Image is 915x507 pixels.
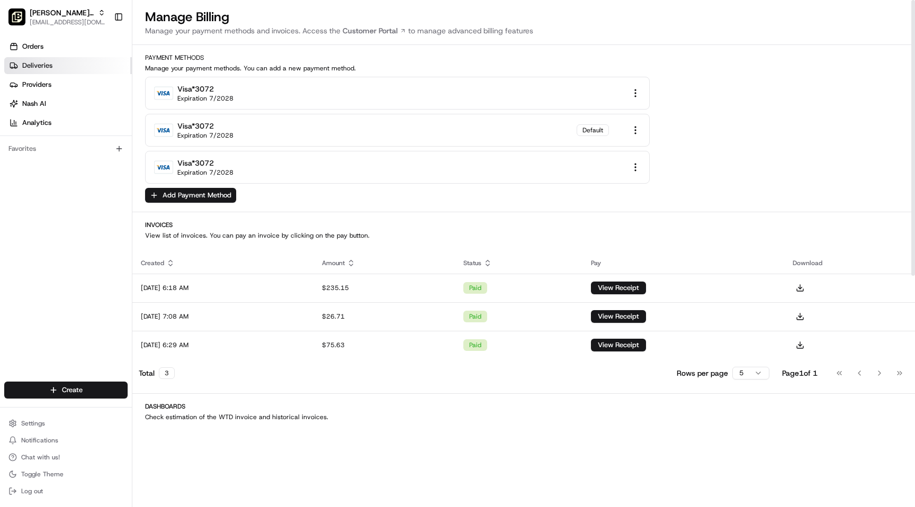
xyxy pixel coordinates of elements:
h2: Dashboards [145,402,902,411]
div: visa *3072 [177,121,214,131]
div: paid [463,339,487,351]
a: 💻API Documentation [85,149,174,168]
div: Download [793,259,907,267]
div: Expiration 7/2028 [177,94,234,103]
a: Orders [4,38,132,55]
span: Knowledge Base [21,153,81,164]
span: Analytics [22,118,51,128]
a: Nash AI [4,95,132,112]
div: Page 1 of 1 [782,368,818,378]
div: $75.63 [322,341,446,349]
td: [DATE] 6:29 AM [132,331,313,359]
div: Amount [322,259,446,267]
div: Default [577,124,609,136]
button: View Receipt [591,310,646,323]
span: Create [62,385,83,395]
img: Nick the Greek (Walnut Creek) [8,8,25,25]
span: Pylon [105,179,128,187]
a: Analytics [4,114,132,131]
button: Toggle Theme [4,467,128,482]
button: Start new chat [180,104,193,117]
button: View Receipt [591,282,646,294]
td: [DATE] 6:18 AM [132,274,313,302]
img: Nash [11,11,32,32]
div: We're available if you need us! [36,112,134,120]
div: Pay [591,259,776,267]
a: Powered byPylon [75,179,128,187]
a: 📗Knowledge Base [6,149,85,168]
button: Add Payment Method [145,188,236,203]
div: Expiration 7/2028 [177,131,234,140]
div: Total [139,367,175,379]
span: Notifications [21,436,58,445]
button: View Receipt [591,339,646,351]
span: Log out [21,487,43,495]
a: Deliveries [4,57,132,74]
button: Nick the Greek (Walnut Creek)[PERSON_NAME] the Greek (Walnut Creek)[EMAIL_ADDRESS][DOMAIN_NAME] [4,4,110,30]
div: Favorites [4,140,128,157]
div: paid [463,311,487,322]
p: Rows per page [677,368,728,378]
p: Welcome 👋 [11,42,193,59]
div: 📗 [11,155,19,163]
div: visa *3072 [177,84,214,94]
div: $26.71 [322,312,446,321]
img: 1736555255976-a54dd68f-1ca7-489b-9aae-adbdc363a1c4 [11,101,30,120]
input: Clear [28,68,175,79]
button: Chat with us! [4,450,128,465]
span: Orders [22,42,43,51]
button: Log out [4,484,128,499]
span: API Documentation [100,153,170,164]
p: Manage your payment methods and invoices. Access the to manage advanced billing features [145,25,902,36]
span: Chat with us! [21,453,60,461]
span: Providers [22,80,51,89]
div: Status [463,259,574,267]
div: paid [463,282,487,294]
h2: Payment Methods [145,53,902,62]
span: Nash AI [22,99,46,108]
a: Customer Portal [340,25,408,36]
div: Created [141,259,305,267]
div: 3 [159,367,175,379]
div: 💻 [89,155,98,163]
p: Check estimation of the WTD invoice and historical invoices. [145,413,902,421]
button: [PERSON_NAME] the Greek (Walnut Creek) [30,7,94,18]
p: Manage your payment methods. You can add a new payment method. [145,64,902,73]
div: visa *3072 [177,158,214,168]
h2: Invoices [145,221,902,229]
button: Create [4,382,128,399]
h1: Manage Billing [145,8,902,25]
span: Settings [21,419,45,428]
button: Notifications [4,433,128,448]
button: Settings [4,416,128,431]
span: Deliveries [22,61,52,70]
a: Providers [4,76,132,93]
div: Expiration 7/2028 [177,168,234,177]
div: Start new chat [36,101,174,112]
td: [DATE] 7:08 AM [132,302,313,331]
p: View list of invoices. You can pay an invoice by clicking on the pay button. [145,231,902,240]
div: $235.15 [322,284,446,292]
button: [EMAIL_ADDRESS][DOMAIN_NAME] [30,18,105,26]
span: Toggle Theme [21,470,64,478]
